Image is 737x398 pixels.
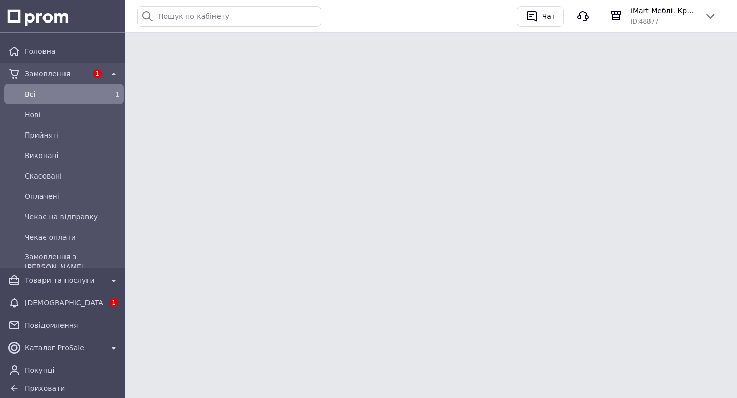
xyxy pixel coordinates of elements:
span: Каталог ProSale [25,343,103,353]
span: Товари та послуги [25,275,103,285]
span: Покупці [25,365,120,375]
span: Всi [25,89,99,99]
span: Замовлення [25,69,87,79]
span: Прийняті [25,130,120,140]
span: 1 [109,298,118,307]
button: Чат [517,6,564,27]
input: Пошук по кабінету [137,6,321,27]
span: Головна [25,46,120,56]
span: Виконані [25,150,120,161]
span: ID: 48877 [631,18,659,25]
span: Чекає на відправку [25,212,120,222]
span: Замовлення з [PERSON_NAME] [25,252,120,272]
span: 1 [93,69,102,78]
span: Нові [25,109,120,120]
span: Оплачені [25,191,120,202]
span: 1 [115,90,120,98]
span: Приховати [25,384,65,392]
span: [DEMOGRAPHIC_DATA] [25,298,103,308]
div: Чат [540,9,557,24]
span: Скасовані [25,171,120,181]
span: Повідомлення [25,320,120,330]
span: Чекає оплати [25,232,120,242]
span: iMart Меблі. Крейдові чорні цінники. [PERSON_NAME], стілець, письмові столи, шафи, ліжка [631,6,696,16]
